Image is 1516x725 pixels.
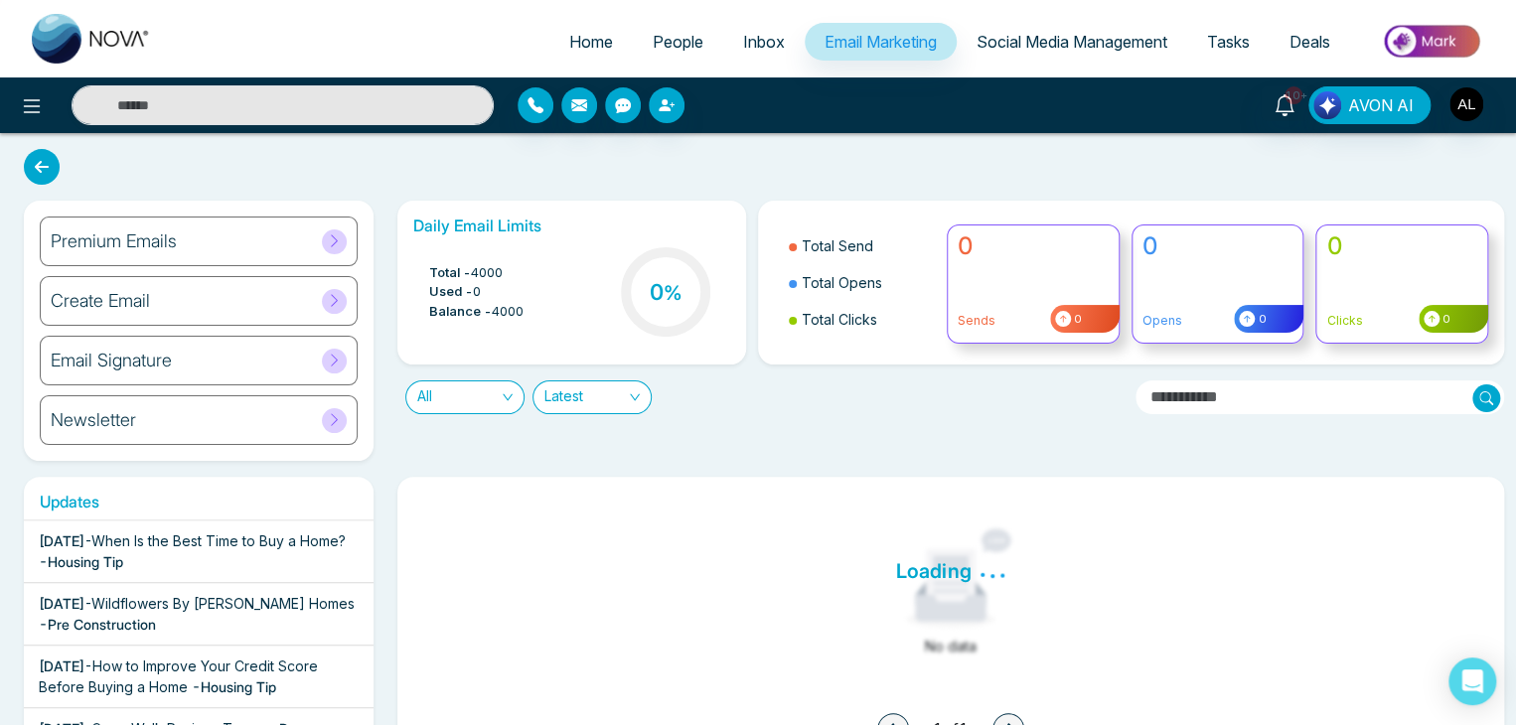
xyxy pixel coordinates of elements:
[1448,657,1496,705] div: Open Intercom Messenger
[1289,32,1330,52] span: Deals
[91,595,355,612] span: Wildflowers By [PERSON_NAME] Homes
[896,556,971,586] span: Loading
[1285,86,1302,104] span: 10+
[1308,86,1431,124] button: AVON AI
[51,290,150,312] h6: Create Email
[650,279,682,305] h3: 0
[39,530,359,572] div: -
[544,381,640,413] span: Latest
[32,14,151,64] img: Nova CRM Logo
[39,532,84,549] span: [DATE]
[429,302,492,322] span: Balance -
[429,282,473,302] span: Used -
[723,23,805,61] a: Inbox
[492,302,524,322] span: 4000
[1255,311,1266,328] span: 0
[39,616,156,633] span: - Pre Construction
[653,32,703,52] span: People
[633,23,723,61] a: People
[958,232,1109,261] h4: 0
[417,381,513,413] span: All
[1270,23,1350,61] a: Deals
[805,23,957,61] a: Email Marketing
[1360,19,1504,64] img: Market-place.gif
[429,263,471,283] span: Total -
[789,301,935,338] li: Total Clicks
[958,312,1109,330] p: Sends
[39,657,318,695] span: How to Improve Your Credit Score Before Buying a Home
[192,678,276,695] span: - Housing Tip
[1326,232,1477,261] h4: 0
[1449,87,1483,121] img: User Avatar
[421,636,1481,657] div: No data
[1142,232,1293,261] h4: 0
[977,32,1167,52] span: Social Media Management
[413,217,731,235] h6: Daily Email Limits
[473,282,481,302] span: 0
[1313,91,1341,119] img: Lead Flow
[39,657,84,674] span: [DATE]
[789,227,935,264] li: Total Send
[1187,23,1270,61] a: Tasks
[957,23,1187,61] a: Social Media Management
[743,32,785,52] span: Inbox
[825,32,937,52] span: Email Marketing
[1440,311,1450,328] span: 0
[91,532,346,549] span: When Is the Best Time to Buy a Home?
[1261,86,1308,121] a: 10+
[24,493,374,511] h6: Updates
[1326,312,1477,330] p: Clicks
[549,23,633,61] a: Home
[39,553,123,570] span: - Housing Tip
[1071,311,1082,328] span: 0
[664,281,682,305] span: %
[51,409,136,431] h6: Newsletter
[1142,312,1293,330] p: Opens
[51,350,172,371] h6: Email Signature
[39,593,359,635] div: -
[569,32,613,52] span: Home
[51,230,177,252] h6: Premium Emails
[789,264,935,301] li: Total Opens
[471,263,503,283] span: 4000
[1348,93,1414,117] span: AVON AI
[39,595,84,612] span: [DATE]
[39,655,359,697] div: -
[1207,32,1250,52] span: Tasks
